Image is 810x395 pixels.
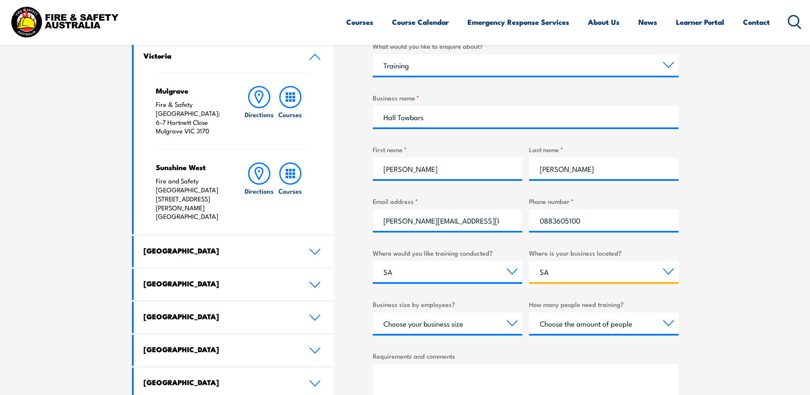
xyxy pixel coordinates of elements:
[529,248,678,258] label: Where is your business located?
[245,186,274,195] h6: Directions
[143,279,296,288] h4: [GEOGRAPHIC_DATA]
[529,144,678,154] label: Last name
[244,86,275,136] a: Directions
[529,299,678,309] label: How many people need training?
[676,11,724,33] a: Learner Portal
[143,377,296,387] h4: [GEOGRAPHIC_DATA]
[278,110,302,119] h6: Courses
[143,51,296,60] h4: Victoria
[373,93,678,103] label: Business name
[373,41,678,51] label: What would you like to enquire about?
[134,302,334,333] a: [GEOGRAPHIC_DATA]
[134,236,334,267] a: [GEOGRAPHIC_DATA]
[373,299,522,309] label: Business size by employees?
[244,162,275,221] a: Directions
[134,269,334,300] a: [GEOGRAPHIC_DATA]
[156,86,227,95] h4: Mulgrave
[392,11,449,33] a: Course Calendar
[373,248,522,258] label: Where would you like training conducted?
[134,41,334,72] a: Victoria
[373,351,678,361] label: Requirements and comments
[143,312,296,321] h4: [GEOGRAPHIC_DATA]
[275,162,306,221] a: Courses
[156,100,227,136] p: Fire & Safety [GEOGRAPHIC_DATA]: 6-7 Hartnett Close Mulgrave VIC 3170
[156,162,227,172] h4: Sunshine West
[143,345,296,354] h4: [GEOGRAPHIC_DATA]
[278,186,302,195] h6: Courses
[588,11,620,33] a: About Us
[156,177,227,221] p: Fire and Safety [GEOGRAPHIC_DATA] [STREET_ADDRESS][PERSON_NAME] [GEOGRAPHIC_DATA]
[143,246,296,255] h4: [GEOGRAPHIC_DATA]
[346,11,373,33] a: Courses
[275,86,306,136] a: Courses
[468,11,569,33] a: Emergency Response Services
[373,196,522,206] label: Email address
[134,335,334,366] a: [GEOGRAPHIC_DATA]
[245,110,274,119] h6: Directions
[743,11,770,33] a: Contact
[529,196,678,206] label: Phone number
[373,144,522,154] label: First name
[638,11,657,33] a: News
